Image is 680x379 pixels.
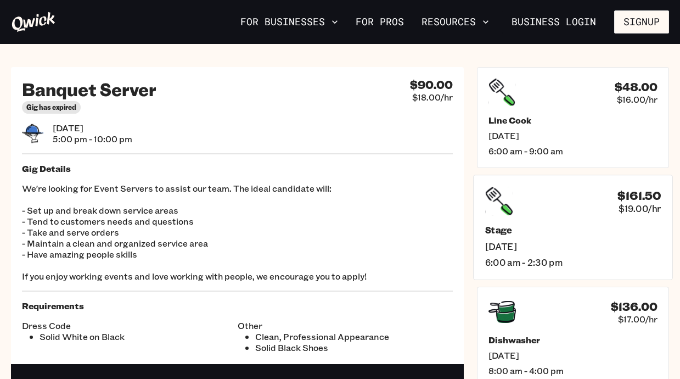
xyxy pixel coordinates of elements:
span: [DATE] [488,130,657,141]
span: [DATE] [53,122,132,133]
span: [DATE] [488,350,657,361]
span: $16.00/hr [617,94,657,105]
a: $48.00$16.00/hrLine Cook[DATE]6:00 am - 9:00 am [477,67,669,168]
span: $18.00/hr [412,92,453,103]
h5: Gig Details [22,163,453,174]
h4: $90.00 [410,78,453,92]
span: $17.00/hr [618,314,657,325]
span: 6:00 am - 9:00 am [488,146,657,157]
li: Solid Black Shoes [255,342,453,353]
h5: Stage [485,225,661,236]
span: Gig has expired [26,103,76,112]
span: 5:00 pm - 10:00 pm [53,133,132,144]
span: Other [238,320,453,331]
h5: Line Cook [488,115,657,126]
li: Clean, Professional Appearance [255,331,453,342]
button: Signup [614,10,669,34]
a: For Pros [351,13,408,31]
span: [DATE] [485,241,661,252]
a: $161.50$19.00/hrStage[DATE]6:00 am - 2:30 pm [473,175,673,280]
li: Solid White on Black [40,331,238,342]
span: Dress Code [22,320,238,331]
span: 6:00 am - 2:30 pm [485,257,661,268]
a: Business Login [502,10,605,34]
span: 8:00 am - 4:00 pm [488,365,657,376]
button: For Businesses [236,13,342,31]
h2: Banquet Server [22,78,156,100]
h5: Dishwasher [488,335,657,345]
h4: $48.00 [615,80,657,94]
h5: Requirements [22,300,453,311]
p: We're looking for Event Servers to assist our team. The ideal candidate will: - Set up and break ... [22,183,453,282]
button: Resources [417,13,493,31]
span: $19.00/hr [619,203,661,214]
h4: $136.00 [611,300,657,314]
h4: $161.50 [617,188,661,203]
